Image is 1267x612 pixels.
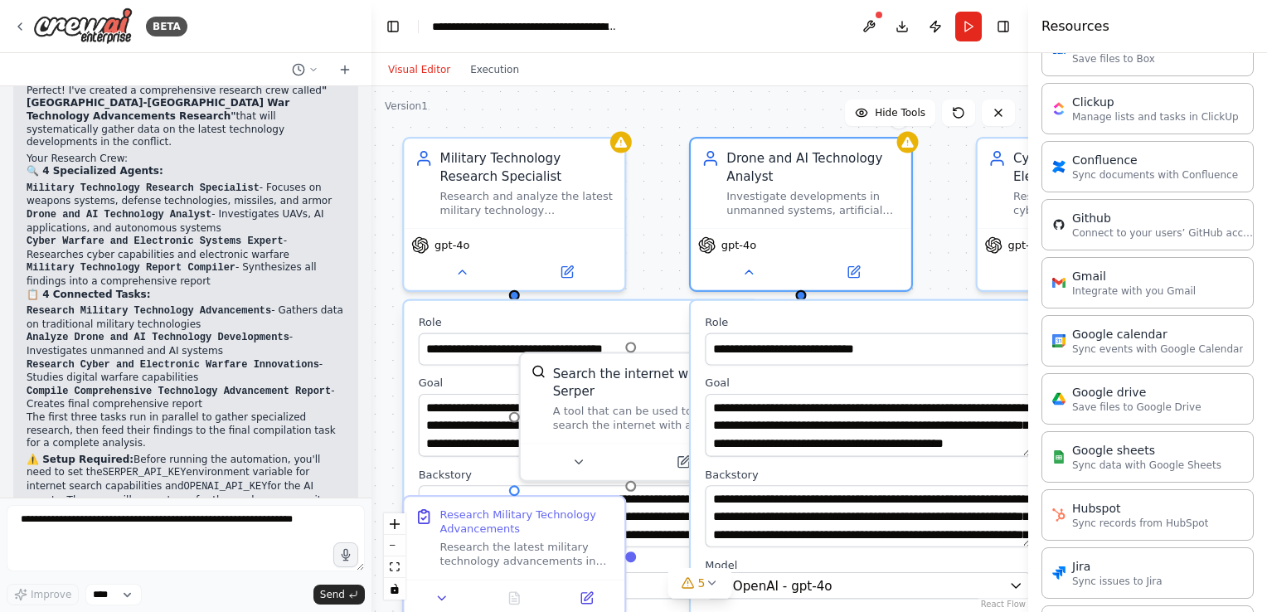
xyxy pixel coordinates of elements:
[1052,276,1066,289] img: Gmail
[27,359,319,371] code: Research Cyber and Electronic Warfare Innovations
[1013,189,1187,218] div: Research advancements in cyber warfare capabilities, electronic warfare systems, communication te...
[553,364,731,400] div: Search the internet with Serper
[27,85,345,149] p: Perfect! I've created a comprehensive research crew called that will systematically gather data o...
[888,108,910,129] button: Delete node
[1072,517,1208,530] p: Sync records from HubSpot
[1072,459,1221,472] p: Sync data with Google Sheets
[733,577,833,595] span: OpenAI - gpt-4o
[1072,268,1196,284] div: Gmail
[1072,575,1163,588] p: Sync issues to Jira
[553,404,731,433] div: A tool that can be used to search the internet with a search_query. Supports different search typ...
[1041,17,1109,36] h4: Resources
[477,587,552,609] button: No output available
[705,315,1031,329] label: Role
[1052,566,1066,580] img: Jira
[27,289,151,300] strong: 📋 4 Connected Tasks:
[726,189,900,218] div: Investigate developments in unmanned systems, artificial intelligence applications, surveillance ...
[384,556,405,578] button: fit view
[1072,401,1201,414] p: Save files to Google Drive
[516,261,617,283] button: Open in side panel
[705,572,1031,599] button: OpenAI - gpt-4o
[1072,384,1201,401] div: Google drive
[384,513,405,535] button: zoom in
[440,508,614,537] div: Research Military Technology Advancements
[419,467,745,481] label: Backstory
[440,189,614,218] div: Research and analyze the latest military technology advancements, innovations, and deployments in...
[668,568,732,599] button: 5
[27,208,345,235] li: - Investigates UAVs, AI applications, and autonomous systems
[27,331,345,357] li: - Investigates unmanned and AI systems
[992,15,1015,38] button: Hide right sidebar
[27,454,133,465] strong: ⚠️ Setup Required:
[440,540,614,569] div: Research the latest military technology advancements in the [GEOGRAPHIC_DATA]-Russia conflict, fo...
[184,481,268,493] code: OPENAI_API_KEY
[1072,558,1163,575] div: Jira
[103,467,187,478] code: SERPER_API_KEY
[313,585,365,605] button: Send
[27,358,345,385] li: - Studies digital warfare capabilities
[381,15,405,38] button: Hide left sidebar
[27,304,345,331] li: - Gathers data on traditional military technologies
[519,352,743,482] div: SerperDevToolSearch the internet with SerperA tool that can be used to search the internet with a...
[1072,210,1255,226] div: Github
[689,137,913,292] div: Drone and AI Technology AnalystInvestigate developments in unmanned systems, artificial intellige...
[1072,152,1238,168] div: Confluence
[1072,226,1255,240] p: Connect to your users’ GitHub accounts
[27,182,260,194] code: Military Technology Research Specialist
[1072,110,1239,124] p: Manage lists and tasks in ClickUp
[27,165,163,177] strong: 🔍 4 Specialized Agents:
[1052,508,1066,522] img: HubSpot
[384,578,405,600] button: toggle interactivity
[146,17,187,36] div: BETA
[633,451,734,473] button: Open in side panel
[705,467,1031,481] label: Backstory
[1052,392,1066,406] img: Google Drive
[532,364,546,378] img: SerperDevTool
[385,100,428,113] div: Version 1
[721,238,756,252] span: gpt-4o
[27,386,331,397] code: Compile Comprehensive Technology Advancement Report
[460,60,529,80] button: Execution
[875,106,925,119] span: Hide Tools
[432,18,619,35] nav: breadcrumb
[698,575,706,591] span: 5
[333,542,358,567] button: Click to speak your automation idea
[726,149,900,185] div: Drone and AI Technology Analyst
[27,262,235,274] code: Military Technology Report Compiler
[27,332,289,343] code: Analyze Drone and AI Technology Developments
[556,587,617,609] button: Open in side panel
[1072,94,1239,110] div: Clickup
[27,235,345,261] li: - Researches cyber capabilities and electronic warfare
[1072,326,1243,342] div: Google calendar
[705,376,1031,390] label: Goal
[1072,168,1238,182] p: Sync documents with Confluence
[976,137,1200,292] div: Cyber Warfare and Electronic Systems ExpertResearch advancements in cyber warfare capabilities, e...
[27,209,211,221] code: Drone and AI Technology Analyst
[27,261,345,288] li: - Synthesizes all findings into a comprehensive report
[1052,334,1066,347] img: Google Calendar
[419,315,745,329] label: Role
[285,60,325,80] button: Switch to previous chat
[7,584,79,605] button: Improve
[320,588,345,601] span: Send
[1008,238,1043,252] span: gpt-4o
[845,100,935,126] button: Hide Tools
[27,236,284,247] code: Cyber Warfare and Electronic Systems Expert
[27,85,327,122] strong: "[GEOGRAPHIC_DATA]-[GEOGRAPHIC_DATA] War Technology Advancements Research"
[27,153,345,166] h2: Your Research Crew:
[803,261,904,283] button: Open in side panel
[27,385,345,411] li: - Creates final comprehensive report
[27,454,345,507] p: Before running the automation, you'll need to set the environment variable for internet search ca...
[1052,160,1066,173] img: Confluence
[378,60,460,80] button: Visual Editor
[1072,284,1196,298] p: Integrate with you Gmail
[1072,52,1155,66] p: Save files to Box
[384,535,405,556] button: zoom out
[27,182,345,208] li: - Focuses on weapons systems, defense technologies, missiles, and armor
[1052,102,1066,115] img: ClickUp
[419,376,745,390] label: Goal
[27,411,345,450] p: The first three tasks run in parallel to gather specialized research, then feed their findings to...
[332,60,358,80] button: Start a new chat
[402,137,626,292] div: Military Technology Research SpecialistResearch and analyze the latest military technology advanc...
[981,600,1026,609] a: React Flow attribution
